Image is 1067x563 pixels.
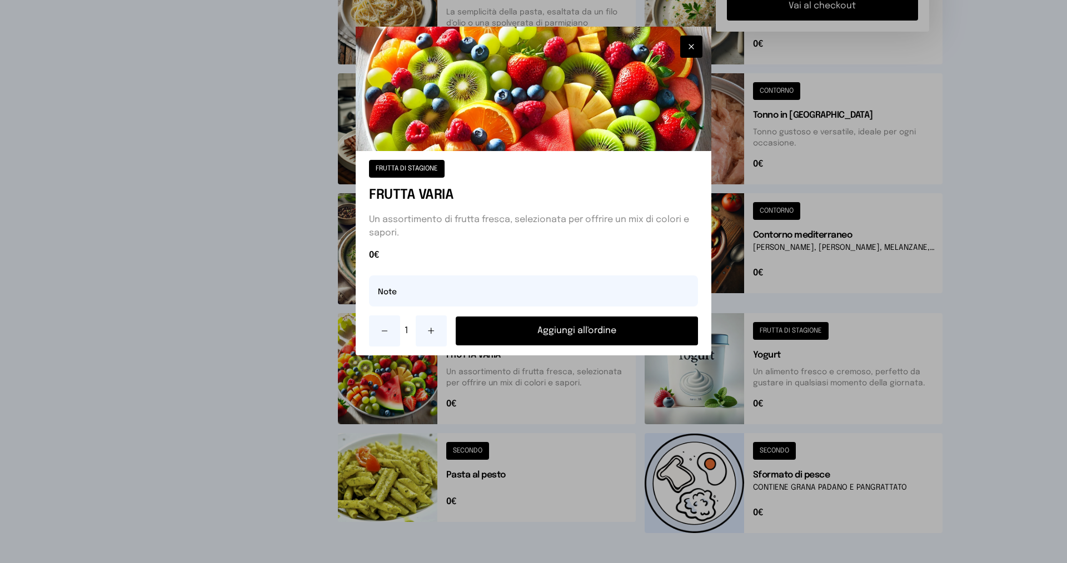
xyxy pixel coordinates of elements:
[369,187,698,204] h1: FRUTTA VARIA
[369,249,698,262] span: 0€
[405,324,411,338] span: 1
[356,27,711,151] img: FRUTTA VARIA
[369,160,445,178] button: FRUTTA DI STAGIONE
[456,316,698,345] button: Aggiungi all'ordine
[369,213,698,240] p: Un assortimento di frutta fresca, selezionata per offrire un mix di colori e sapori.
